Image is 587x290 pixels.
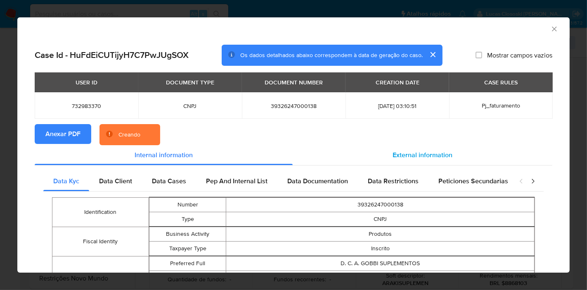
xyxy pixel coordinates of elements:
span: Anexar PDF [45,125,80,143]
td: Identification [52,198,149,227]
td: D. C. A. GOBBI SUPLEMENTOS [226,271,535,285]
span: Data Documentation [287,176,348,186]
td: Fiscal Identity [52,227,149,256]
td: CNPJ [226,212,535,227]
td: D. C. A. GOBBI SUPLEMENTOS [226,256,535,271]
td: Legal [149,271,226,285]
button: Anexar PDF [35,124,91,144]
td: 39326247000138 [226,198,535,212]
span: CNPJ [148,102,232,110]
div: DOCUMENT NUMBER [260,75,328,89]
span: Data Client [99,176,132,186]
span: 732983370 [45,102,128,110]
td: Number [149,198,226,212]
div: DOCUMENT TYPE [161,75,219,89]
input: Mostrar campos vazios [476,52,482,58]
div: closure-recommendation-modal [17,17,570,273]
span: Data Kyc [53,176,79,186]
span: Peticiones Secundarias [438,176,508,186]
span: Pj_faturamento [482,101,520,110]
span: Data Cases [152,176,186,186]
td: Produtos [226,227,535,242]
span: Data Restrictions [368,176,419,186]
td: Business Activity [149,227,226,242]
td: Type [149,212,226,227]
span: [DATE] 03:10:51 [355,102,439,110]
span: External information [393,150,452,160]
div: Creando [118,131,140,139]
span: Internal information [135,150,193,160]
div: CREATION DATE [371,75,424,89]
span: 39326247000138 [252,102,336,110]
td: Preferred Full [149,256,226,271]
td: Inscrito [226,242,535,256]
div: Detailed internal info [43,171,511,191]
span: Pep And Internal List [206,176,267,186]
span: Mostrar campos vazios [487,51,552,59]
h2: Case Id - HuFdEiCUTijyH7C7PwJUgSOX [35,50,189,60]
div: Detailed info [35,145,552,165]
td: Taxpayer Type [149,242,226,256]
span: Os dados detalhados abaixo correspondem à data de geração do caso. [240,51,423,59]
div: USER ID [71,75,102,89]
div: CASE RULES [479,75,523,89]
button: Fechar a janela [550,25,558,32]
button: cerrar [423,45,443,65]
